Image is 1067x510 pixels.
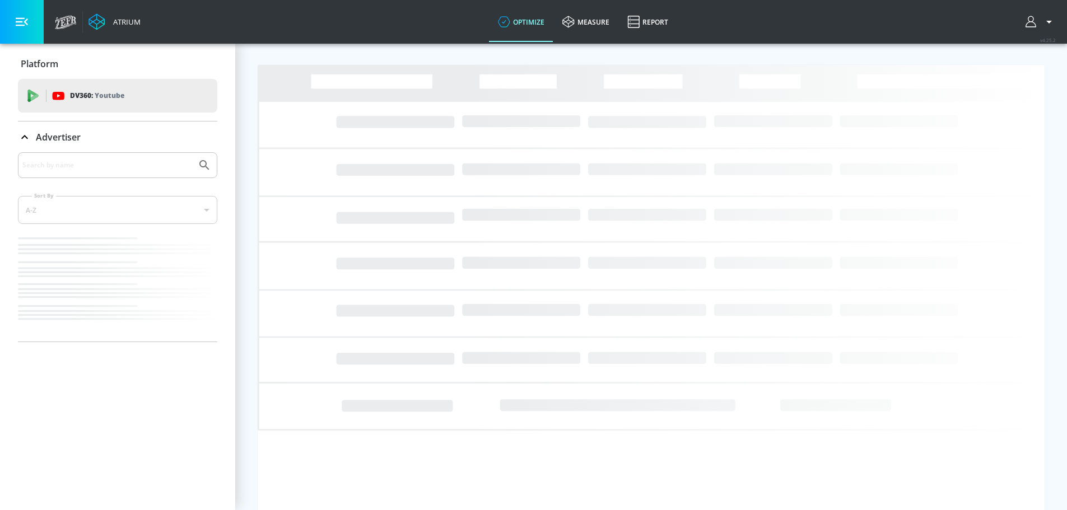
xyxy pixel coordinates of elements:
[109,17,141,27] div: Atrium
[95,90,124,101] p: Youtube
[489,2,553,42] a: optimize
[18,121,217,153] div: Advertiser
[18,48,217,79] div: Platform
[553,2,618,42] a: measure
[18,79,217,113] div: DV360: Youtube
[18,152,217,341] div: Advertiser
[70,90,124,102] p: DV360:
[32,192,56,199] label: Sort By
[22,158,192,172] input: Search by name
[1040,37,1056,43] span: v 4.25.2
[21,58,58,70] p: Platform
[618,2,677,42] a: Report
[18,233,217,341] nav: list of Advertiser
[18,196,217,224] div: A-Z
[88,13,141,30] a: Atrium
[36,131,81,143] p: Advertiser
